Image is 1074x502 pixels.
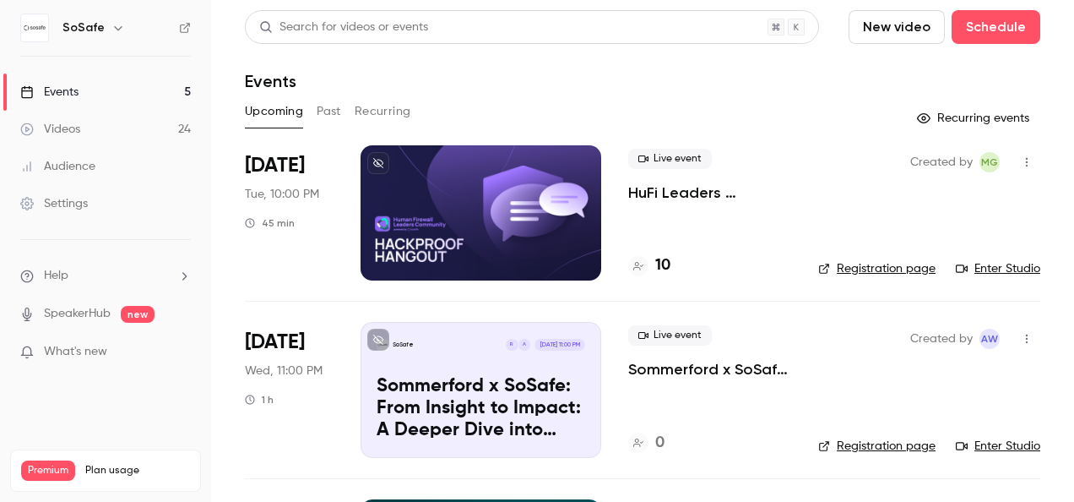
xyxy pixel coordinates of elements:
button: Past [317,98,341,125]
button: Schedule [952,10,1040,44]
span: [DATE] [245,329,305,356]
span: Live event [628,325,712,346]
h1: Events [245,71,296,91]
div: Aug 19 Tue, 2:00 PM (Europe/Paris) [245,145,334,281]
p: Sommerford x SoSafe: From Insight to Impact: A Deeper Dive into Behavioral Science in Cybersecurity [377,376,585,441]
span: Wed, 11:00 PM [245,363,323,379]
a: HuFi Leaders Community: #1 Hackproof Hangout [628,183,791,203]
a: Registration page [818,260,936,277]
div: Videos [20,121,80,138]
span: MG [981,152,998,172]
span: Premium [21,461,75,481]
span: Melissa Giwa [979,152,1000,172]
span: Tue, 10:00 PM [245,186,319,203]
span: Created by [910,152,973,172]
span: Live event [628,149,712,169]
div: R [505,338,518,352]
span: Plan usage [85,464,190,477]
div: Search for videos or events [259,19,428,36]
li: help-dropdown-opener [20,267,191,285]
h4: 0 [655,432,664,455]
h4: 10 [655,254,670,277]
p: SoSafe [393,341,414,349]
span: [DATE] [245,152,305,179]
div: 45 min [245,216,295,230]
div: A [518,338,531,352]
a: Enter Studio [956,260,1040,277]
button: Recurring [355,98,411,125]
a: Sommerford x SoSafe: From Insight to Impact: A Deeper Dive into Behavioral Science in Cybersecuri... [361,322,601,457]
span: Alexandra Wasilewski [979,329,1000,349]
div: Audience [20,158,95,175]
img: SoSafe [21,14,48,41]
a: 0 [628,432,664,455]
span: [DATE] 11:00 PM [534,339,584,351]
div: 1 h [245,393,274,407]
button: Upcoming [245,98,303,125]
a: SpeakerHub [44,305,111,323]
a: Registration page [818,438,936,455]
div: Events [20,84,79,101]
h6: SoSafe [62,19,105,36]
div: Sep 3 Wed, 3:00 PM (Europe/Berlin) [245,322,334,457]
span: new [121,306,155,323]
div: Settings [20,195,88,212]
span: Help [44,267,68,285]
span: Created by [910,329,973,349]
a: Enter Studio [956,438,1040,455]
a: Sommerford x SoSafe: From Insight to Impact: A Deeper Dive into Behavioral Science in Cybersecurity [628,359,791,379]
button: Recurring events [909,105,1040,132]
button: New video [849,10,945,44]
a: 10 [628,254,670,277]
span: What's new [44,343,107,361]
span: AW [981,329,998,349]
